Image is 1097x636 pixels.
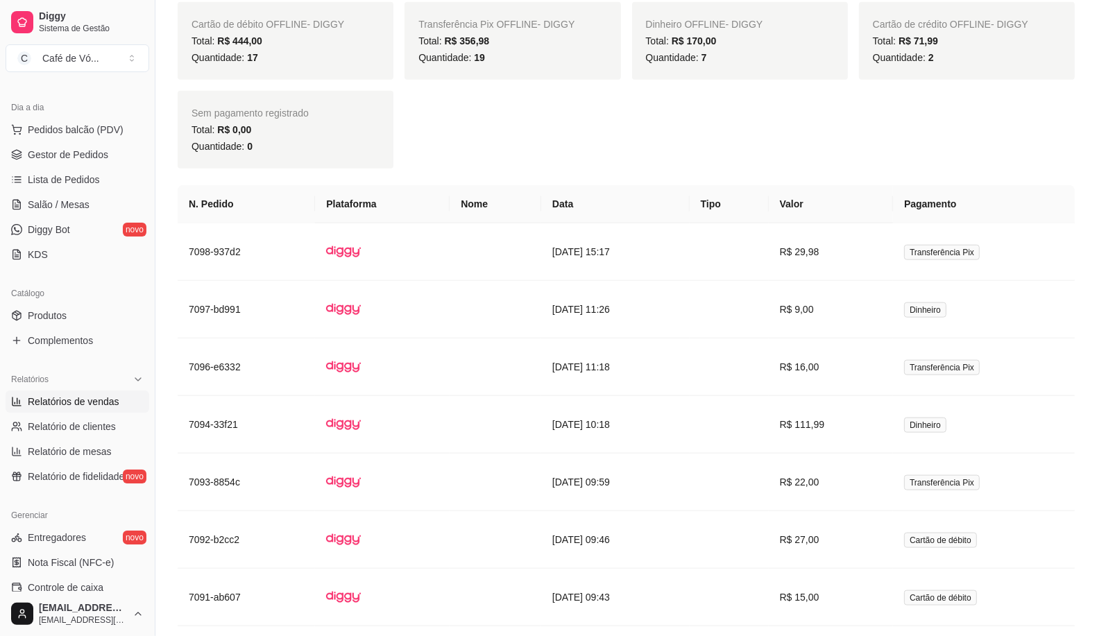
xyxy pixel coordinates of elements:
[28,223,70,237] span: Diggy Bot
[6,415,149,438] a: Relatório de clientes
[28,531,86,544] span: Entregadores
[904,475,980,490] span: Transferência Pix
[28,148,108,162] span: Gestor de Pedidos
[769,223,894,281] td: R$ 29,98
[178,511,315,569] td: 7092-b2cc2
[904,533,977,548] span: Cartão de débito
[6,551,149,574] a: Nota Fiscal (NFC-e)
[701,52,707,63] span: 7
[326,234,361,269] img: diggy
[178,454,315,511] td: 7093-8854c
[178,338,315,396] td: 7096-e6332
[192,141,253,152] span: Quantidade:
[178,281,315,338] td: 7097-bd991
[646,19,763,30] span: Dinheiro OFFLINE - DIGGY
[192,19,344,30] span: Cartão de débito OFFLINE - DIGGY
[690,185,769,223] th: Tipo
[326,580,361,614] img: diggy
[6,465,149,488] a: Relatório de fidelidadenovo
[17,51,31,65] span: C
[646,52,707,63] span: Quantidade:
[873,35,938,46] span: Total:
[769,338,894,396] td: R$ 16,00
[39,614,127,626] span: [EMAIL_ADDRESS][DOMAIN_NAME]
[28,581,103,594] span: Controle de caixa
[28,395,119,409] span: Relatórios de vendas
[6,243,149,266] a: KDS
[928,52,934,63] span: 2
[247,52,258,63] span: 17
[904,418,946,433] span: Dinheiro
[178,569,315,626] td: 7091-ab607
[217,124,251,135] span: R$ 0,00
[178,223,315,281] td: 7098-937d2
[6,304,149,327] a: Produtos
[769,185,894,223] th: Valor
[418,35,489,46] span: Total:
[28,248,48,261] span: KDS
[326,465,361,499] img: diggy
[28,556,114,569] span: Nota Fiscal (NFC-e)
[6,597,149,630] button: [EMAIL_ADDRESS][DOMAIN_NAME][EMAIL_ADDRESS][DOMAIN_NAME]
[541,185,690,223] th: Data
[541,454,690,511] td: [DATE] 09:59
[326,292,361,327] img: diggy
[192,124,251,135] span: Total:
[192,35,262,46] span: Total:
[315,185,450,223] th: Plataforma
[541,281,690,338] td: [DATE] 11:26
[6,504,149,526] div: Gerenciar
[192,108,309,119] span: Sem pagamento registrado
[6,390,149,413] a: Relatórios de vendas
[873,52,934,63] span: Quantidade:
[6,282,149,304] div: Catálogo
[769,396,894,454] td: R$ 111,99
[899,35,938,46] span: R$ 71,99
[28,470,124,483] span: Relatório de fidelidade
[326,350,361,384] img: diggy
[6,440,149,463] a: Relatório de mesas
[6,218,149,241] a: Diggy Botnovo
[28,420,116,433] span: Relatório de clientes
[541,223,690,281] td: [DATE] 15:17
[769,281,894,338] td: R$ 9,00
[769,511,894,569] td: R$ 27,00
[541,511,690,569] td: [DATE] 09:46
[6,576,149,599] a: Controle de caixa
[28,173,100,187] span: Lista de Pedidos
[6,329,149,352] a: Complementos
[6,119,149,141] button: Pedidos balcão (PDV)
[6,526,149,549] a: Entregadoresnovo
[445,35,490,46] span: R$ 356,98
[11,374,49,385] span: Relatórios
[418,19,575,30] span: Transferência Pix OFFLINE - DIGGY
[192,52,258,63] span: Quantidade:
[769,454,894,511] td: R$ 22,00
[326,407,361,442] img: diggy
[6,96,149,119] div: Dia a dia
[28,123,124,137] span: Pedidos balcão (PDV)
[28,445,112,458] span: Relatório de mesas
[39,23,144,34] span: Sistema de Gestão
[904,360,980,375] span: Transferência Pix
[904,590,977,605] span: Cartão de débito
[247,141,253,152] span: 0
[6,144,149,166] a: Gestor de Pedidos
[904,302,946,318] span: Dinheiro
[178,396,315,454] td: 7094-33f21
[904,245,980,260] span: Transferência Pix
[6,169,149,191] a: Lista de Pedidos
[541,396,690,454] td: [DATE] 10:18
[474,52,485,63] span: 19
[28,334,93,347] span: Complementos
[6,44,149,72] button: Select a team
[42,51,99,65] div: Café de Vó ...
[178,185,315,223] th: N. Pedido
[39,602,127,614] span: [EMAIL_ADDRESS][DOMAIN_NAME]
[541,338,690,396] td: [DATE] 11:18
[893,185,1075,223] th: Pagamento
[6,194,149,216] a: Salão / Mesas
[672,35,717,46] span: R$ 170,00
[541,569,690,626] td: [DATE] 09:43
[873,19,1028,30] span: Cartão de crédito OFFLINE - DIGGY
